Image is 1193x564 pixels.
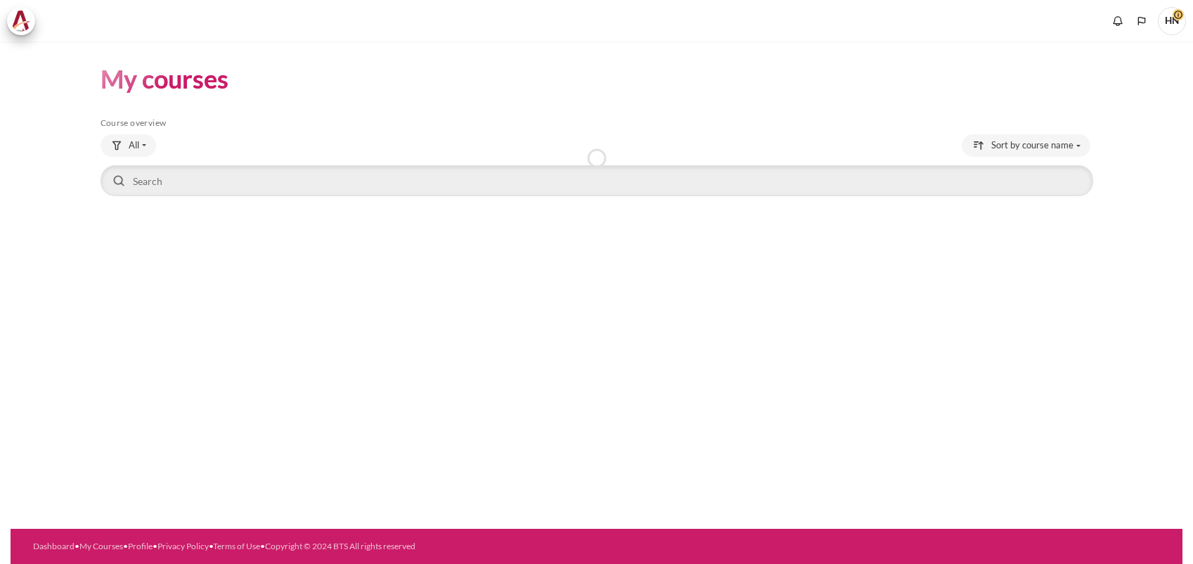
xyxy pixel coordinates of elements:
img: Architeck [11,11,31,32]
div: Show notification window with no new notifications [1107,11,1128,32]
a: User menu [1158,7,1186,35]
a: Privacy Policy [157,541,209,551]
button: Languages [1131,11,1152,32]
h5: Course overview [101,117,1093,129]
a: Terms of Use [213,541,260,551]
span: Sort by course name [991,139,1073,153]
div: • • • • • [33,540,662,553]
a: My Courses [79,541,123,551]
a: Architeck Architeck [7,7,42,35]
input: Search [101,165,1093,196]
a: Profile [128,541,153,551]
span: All [129,139,139,153]
section: Content [11,41,1182,220]
button: Grouping drop-down menu [101,134,156,157]
span: HN [1158,7,1186,35]
div: Course overview controls [101,134,1093,199]
h1: My courses [101,63,228,96]
button: Sorting drop-down menu [962,134,1090,157]
a: Dashboard [33,541,75,551]
a: Copyright © 2024 BTS All rights reserved [265,541,415,551]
